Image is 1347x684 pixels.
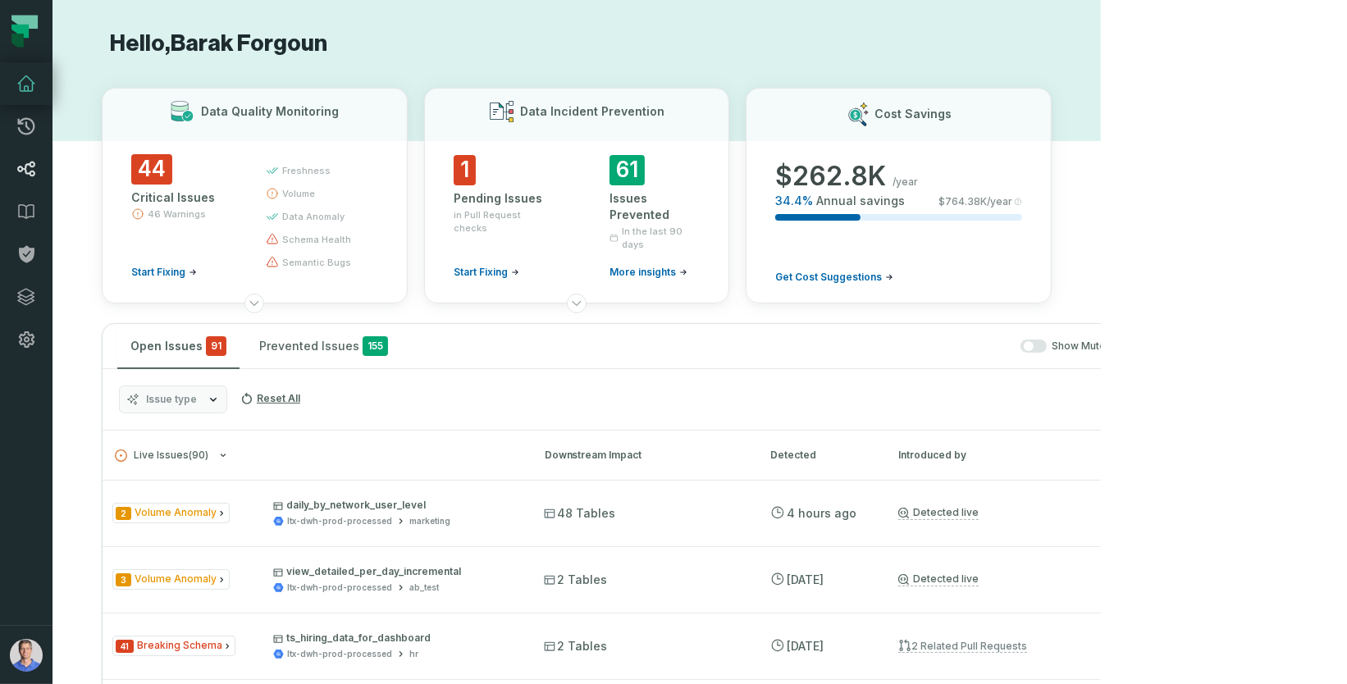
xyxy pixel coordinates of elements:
[363,336,388,356] span: 155
[938,195,1012,208] span: $ 764.38K /year
[116,640,134,653] span: Severity
[874,106,952,122] h3: Cost Savings
[282,256,351,269] span: semantic bugs
[201,103,339,120] h3: Data Quality Monitoring
[131,189,236,206] div: Critical Issues
[775,271,882,284] span: Get Cost Suggestions
[409,515,450,527] div: marketing
[119,385,227,413] button: Issue type
[102,88,408,303] button: Data Quality Monitoring44Critical Issues46 WarningsStart Fixingfreshnessvolumedata anomalyschema ...
[116,573,131,586] span: Severity
[131,266,197,279] a: Start Fixing
[112,636,235,656] span: Issue Type
[148,207,206,221] span: 46 Warnings
[409,581,439,594] div: ab_test
[787,506,856,520] relative-time: Aug 31, 2025, 5:34 AM GMT+3
[898,639,1027,654] a: 2 related pull requests
[544,572,607,588] span: 2 Tables
[775,193,813,209] span: 34.4 %
[545,448,742,463] div: Downstream Impact
[610,190,700,223] div: Issues Prevented
[282,210,345,223] span: data anomaly
[898,572,979,586] a: Detected live
[287,648,392,660] div: ltx-dwh-prod-processed
[273,632,514,645] p: ts_hiring_data_for_dashboard
[409,648,418,660] div: hr
[115,449,208,462] span: Live Issues ( 90 )
[520,103,664,120] h3: Data Incident Prevention
[287,581,392,594] div: ltx-dwh-prod-processed
[273,499,514,512] p: daily_by_network_user_level
[273,565,514,578] p: view_detailed_per_day_incremental
[775,271,893,284] a: Get Cost Suggestions
[282,233,351,246] span: schema health
[544,638,607,654] span: 2 Tables
[454,266,508,279] span: Start Fixing
[287,515,392,527] div: ltx-dwh-prod-processed
[610,266,687,279] a: More insights
[775,160,886,193] span: $ 262.8K
[898,506,979,520] a: Detected live
[117,324,240,368] button: Open Issues
[102,30,1052,58] h1: Hello, Barak Forgoun
[115,449,515,462] button: Live Issues(90)
[131,266,185,279] span: Start Fixing
[787,572,824,586] relative-time: Aug 29, 2025, 5:34 AM GMT+3
[610,266,676,279] span: More insights
[787,639,824,653] relative-time: Aug 27, 2025, 1:55 PM GMT+3
[424,88,730,303] button: Data Incident Prevention1Pending Issuesin Pull Request checksStart Fixing61Issues PreventedIn the...
[282,187,315,200] span: volume
[816,193,905,209] span: Annual savings
[131,154,172,185] span: 44
[454,155,476,185] span: 1
[146,393,197,406] span: Issue type
[544,505,615,522] span: 48 Tables
[206,336,226,356] span: critical issues and errors combined
[234,385,307,412] button: Reset All
[899,448,1126,463] div: Introduced by
[771,448,870,463] div: Detected
[282,164,331,177] span: freshness
[746,88,1052,303] button: Cost Savings$262.8K/year34.4%Annual savings$764.38K/yearGet Cost Suggestions
[893,176,918,189] span: /year
[112,569,230,590] span: Issue Type
[112,503,230,523] span: Issue Type
[246,324,401,368] button: Prevented Issues
[116,507,131,520] span: Severity
[454,208,544,235] span: in Pull Request checks
[454,190,544,207] div: Pending Issues
[408,340,1112,353] div: Show Muted
[610,155,645,185] span: 61
[622,225,700,251] span: In the last 90 days
[454,266,519,279] a: Start Fixing
[10,639,43,672] img: avatar of Barak Forgoun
